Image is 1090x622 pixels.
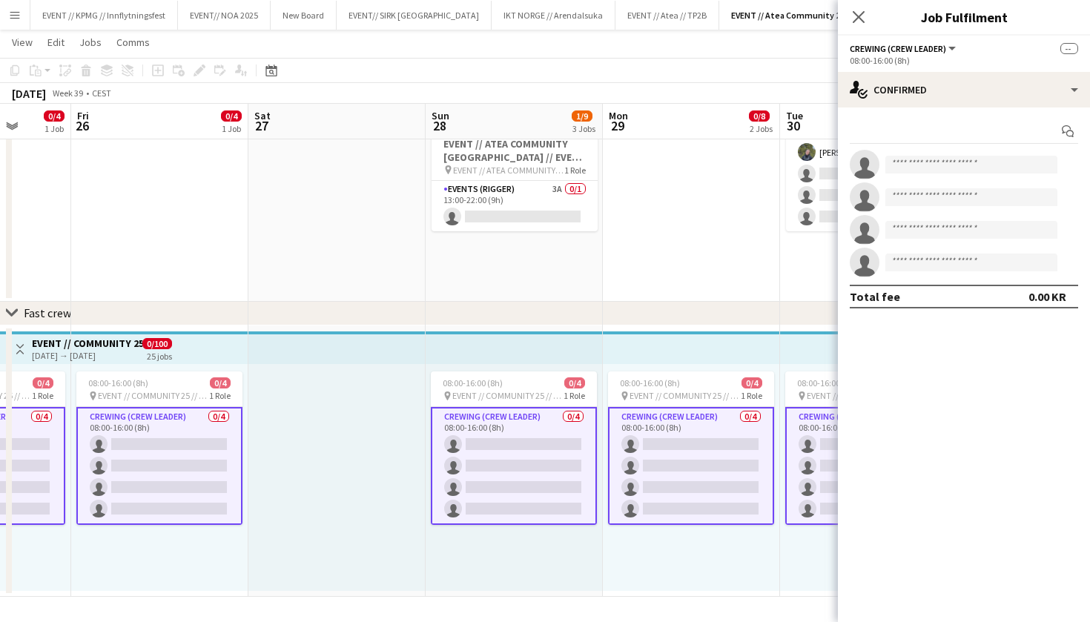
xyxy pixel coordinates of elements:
a: Edit [42,33,70,52]
span: 0/8 [749,110,770,122]
app-job-card: 08:00-16:00 (8h)0/4 EVENT // COMMUNITY 25 // CREW LEDERE1 RoleCrewing (Crew Leader)0/408:00-16:00... [785,371,951,525]
span: 30 [784,117,803,134]
span: 27 [252,117,271,134]
app-job-card: 08:00-16:00 (8h)0/4 EVENT // COMMUNITY 25 // CREW LEDERE1 RoleCrewing (Crew Leader)0/408:00-16:00... [608,371,774,525]
span: EVENT // COMMUNITY 25 // CREW LEDERE [630,390,741,401]
span: EVENT // COMMUNITY 25 // CREW LEDERE [452,390,564,401]
h3: Job Fulfilment [838,7,1090,27]
button: Crewing (Crew Leader) [850,43,958,54]
span: Sat [254,109,271,122]
span: 28 [429,117,449,134]
button: EVENT // KPMG // Innflytningsfest [30,1,178,30]
div: 25 jobs [147,349,172,362]
div: 3 Jobs [572,123,595,134]
div: [DATE] [12,86,46,101]
span: 1 Role [741,390,762,401]
div: Total fee [850,289,900,304]
div: 1 Job [44,123,64,134]
span: Week 39 [49,87,86,99]
span: 1/9 [572,110,592,122]
span: 1 Role [564,390,585,401]
span: 1 Role [209,390,231,401]
h3: EVENT // COMMUNITY 25 // CREW LEDERE [32,337,142,350]
button: IKT NORGE // Arendalsuka [492,1,615,30]
span: Mon [609,109,628,122]
span: 08:00-16:00 (8h) [88,377,148,388]
span: -- [1060,43,1078,54]
app-card-role: Events (Rigger)2A1/416:00-23:00 (7h)[PERSON_NAME] [786,116,952,231]
button: EVENT// SIRK [GEOGRAPHIC_DATA] [337,1,492,30]
span: 08:00-16:00 (8h) [620,377,680,388]
span: EVENT // ATEA COMMUNITY [GEOGRAPHIC_DATA] // EVENT CREW LED [453,165,564,176]
span: 1 Role [564,165,586,176]
app-card-role: Crewing (Crew Leader)0/408:00-16:00 (8h) [785,407,951,525]
app-job-card: 16:00-23:00 (7h)1/4EVENT // ATEA COMMUNITY [GEOGRAPHIC_DATA] // EVENT CREW EVENT // ATEA COMMUNIT... [786,51,952,231]
span: Jobs [79,36,102,49]
span: 0/4 [210,377,231,388]
div: Confirmed [838,72,1090,107]
span: 26 [75,117,89,134]
h3: EVENT // ATEA COMMUNITY [GEOGRAPHIC_DATA] // EVENT CREW [432,137,598,164]
span: 1 Role [32,390,53,401]
a: Comms [110,33,156,52]
span: Fri [77,109,89,122]
div: 1 Job [222,123,241,134]
app-job-card: 08:00-16:00 (8h)0/4 EVENT // COMMUNITY 25 // CREW LEDERE1 RoleCrewing (Crew Leader)0/408:00-16:00... [76,371,242,525]
span: Tue [786,109,803,122]
span: 08:00-16:00 (8h) [797,377,857,388]
div: CEST [92,87,111,99]
button: EVENT// NOA 2025 [178,1,271,30]
app-card-role: Crewing (Crew Leader)0/408:00-16:00 (8h) [431,407,597,525]
span: 0/4 [221,110,242,122]
app-card-role: Events (Rigger)3A0/113:00-22:00 (9h) [432,181,598,231]
span: 0/4 [44,110,65,122]
button: EVENT // Atea // TP2B [615,1,719,30]
div: 08:00-16:00 (8h) [850,55,1078,66]
span: 08:00-16:00 (8h) [443,377,503,388]
span: Crewing (Crew Leader) [850,43,946,54]
span: EVENT // COMMUNITY 25 // CREW LEDERE [98,390,209,401]
div: 2 Jobs [750,123,773,134]
button: EVENT // Atea Community 2025 [719,1,866,30]
span: EVENT // COMMUNITY 25 // CREW LEDERE [807,390,918,401]
div: 0.00 KR [1028,289,1066,304]
span: Comms [116,36,150,49]
app-job-card: 08:00-16:00 (8h)0/4 EVENT // COMMUNITY 25 // CREW LEDERE1 RoleCrewing (Crew Leader)0/408:00-16:00... [431,371,597,525]
app-card-role: Crewing (Crew Leader)0/408:00-16:00 (8h) [608,407,774,525]
a: Jobs [73,33,108,52]
span: Edit [47,36,65,49]
span: 29 [607,117,628,134]
span: Sun [432,109,449,122]
app-job-card: 13:00-22:00 (9h)0/1EVENT // ATEA COMMUNITY [GEOGRAPHIC_DATA] // EVENT CREW EVENT // ATEA COMMUNIT... [432,116,598,231]
app-card-role: Crewing (Crew Leader)0/408:00-16:00 (8h) [76,407,242,525]
span: 0/100 [142,338,172,349]
span: 0/4 [741,377,762,388]
span: 0/4 [564,377,585,388]
div: Fast crew [24,305,71,320]
div: [DATE] → [DATE] [32,350,142,361]
button: New Board [271,1,337,30]
span: View [12,36,33,49]
span: 0/4 [33,377,53,388]
a: View [6,33,39,52]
